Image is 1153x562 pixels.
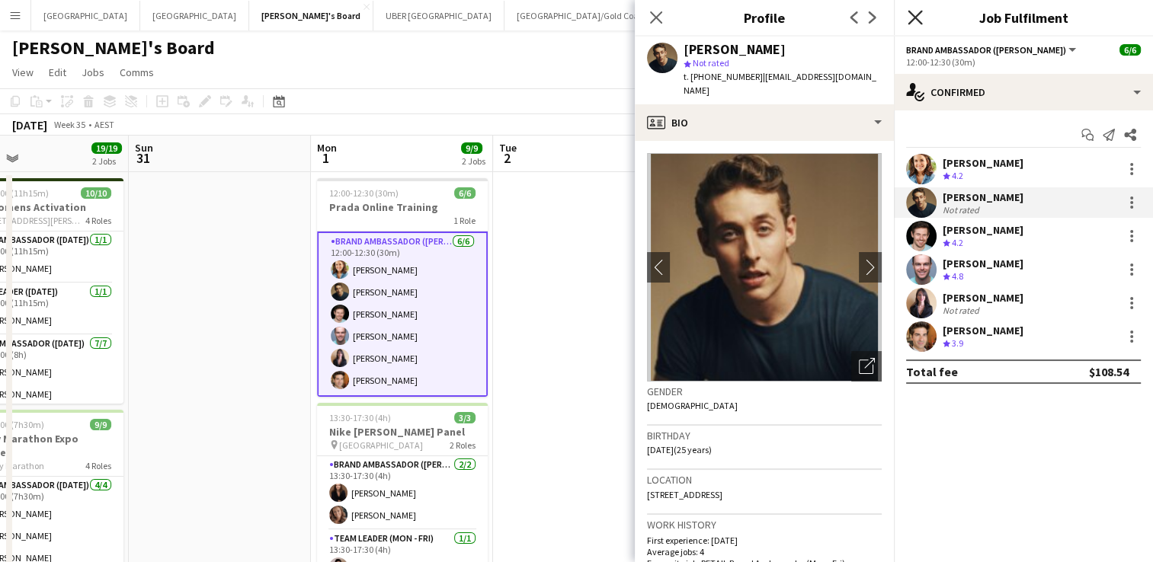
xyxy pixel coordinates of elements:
p: Average jobs: 4 [647,546,882,557]
div: [PERSON_NAME] [943,223,1023,237]
span: 1 Role [453,215,476,226]
span: 6/6 [454,187,476,199]
a: Comms [114,62,160,82]
span: Edit [49,65,66,79]
span: Comms [120,65,154,79]
div: Open photos pop-in [851,351,882,382]
span: Week 35 [50,119,88,130]
span: 4.2 [952,170,963,181]
span: 31 [133,149,153,167]
span: 19/19 [91,142,122,154]
div: [PERSON_NAME] [943,324,1023,337]
div: AEST [94,119,114,130]
h3: Job Fulfilment [894,8,1153,27]
div: [PERSON_NAME] [943,156,1023,170]
app-job-card: 12:00-12:30 (30m)6/6Prada Online Training1 RoleBrand Ambassador ([PERSON_NAME])6/612:00-12:30 (30... [317,178,488,397]
span: 4 Roles [85,215,111,226]
div: 2 Jobs [92,155,121,167]
a: Edit [43,62,72,82]
span: t. [PHONE_NUMBER] [684,71,763,82]
span: | [EMAIL_ADDRESS][DOMAIN_NAME] [684,71,876,96]
div: 12:00-12:30 (30m) [906,56,1141,68]
div: $108.54 [1089,364,1129,379]
h3: Nike [PERSON_NAME] Panel [317,425,488,439]
span: 10/10 [81,187,111,199]
span: Mon [317,141,337,155]
span: 2 [497,149,517,167]
span: 2 Roles [450,439,476,451]
span: 9/9 [461,142,482,154]
div: Confirmed [894,74,1153,110]
span: 4.2 [952,237,963,248]
button: UBER [GEOGRAPHIC_DATA] [373,1,504,30]
span: 9/9 [90,419,111,430]
app-card-role: Brand Ambassador ([PERSON_NAME])2/213:30-17:30 (4h)[PERSON_NAME][PERSON_NAME] [317,456,488,530]
span: 6/6 [1119,44,1141,56]
a: Jobs [75,62,110,82]
button: [GEOGRAPHIC_DATA] [140,1,249,30]
h3: Location [647,473,882,487]
span: 12:00-12:30 (30m) [329,187,399,199]
span: 1 [315,149,337,167]
h1: [PERSON_NAME]'s Board [12,37,215,59]
img: Crew avatar or photo [647,153,882,382]
div: Not rated [943,204,982,216]
h3: Work history [647,518,882,532]
h3: Prada Online Training [317,200,488,214]
div: [PERSON_NAME] [684,43,786,56]
button: Brand Ambassador ([PERSON_NAME]) [906,44,1078,56]
span: 4.8 [952,270,963,282]
span: [GEOGRAPHIC_DATA] [339,439,423,451]
span: 3/3 [454,412,476,423]
div: Not rated [943,305,982,316]
button: [GEOGRAPHIC_DATA] [31,1,140,30]
span: Sun [135,141,153,155]
div: [DATE] [12,117,47,133]
span: Not rated [693,57,729,69]
span: Brand Ambassador (Mon - Fri) [906,44,1066,56]
h3: Gender [647,385,882,398]
span: Jobs [82,65,104,79]
app-card-role: Brand Ambassador ([PERSON_NAME])6/612:00-12:30 (30m)[PERSON_NAME][PERSON_NAME][PERSON_NAME][PERSO... [317,232,488,397]
span: [STREET_ADDRESS] [647,489,722,500]
button: [PERSON_NAME]'s Board [249,1,373,30]
button: [GEOGRAPHIC_DATA]/Gold Coast Winter [504,1,685,30]
h3: Birthday [647,429,882,442]
a: View [6,62,40,82]
span: 4 Roles [85,460,111,471]
div: Total fee [906,364,958,379]
div: 2 Jobs [462,155,485,167]
div: [PERSON_NAME] [943,291,1023,305]
span: [DEMOGRAPHIC_DATA] [647,400,738,411]
h3: Profile [635,8,894,27]
span: 13:30-17:30 (4h) [329,412,391,423]
span: 3.9 [952,337,963,349]
span: View [12,65,34,79]
div: [PERSON_NAME] [943,257,1023,270]
div: Bio [635,104,894,141]
span: Tue [499,141,517,155]
div: [PERSON_NAME] [943,190,1023,204]
span: [DATE] (25 years) [647,444,712,455]
p: First experience: [DATE] [647,535,882,546]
